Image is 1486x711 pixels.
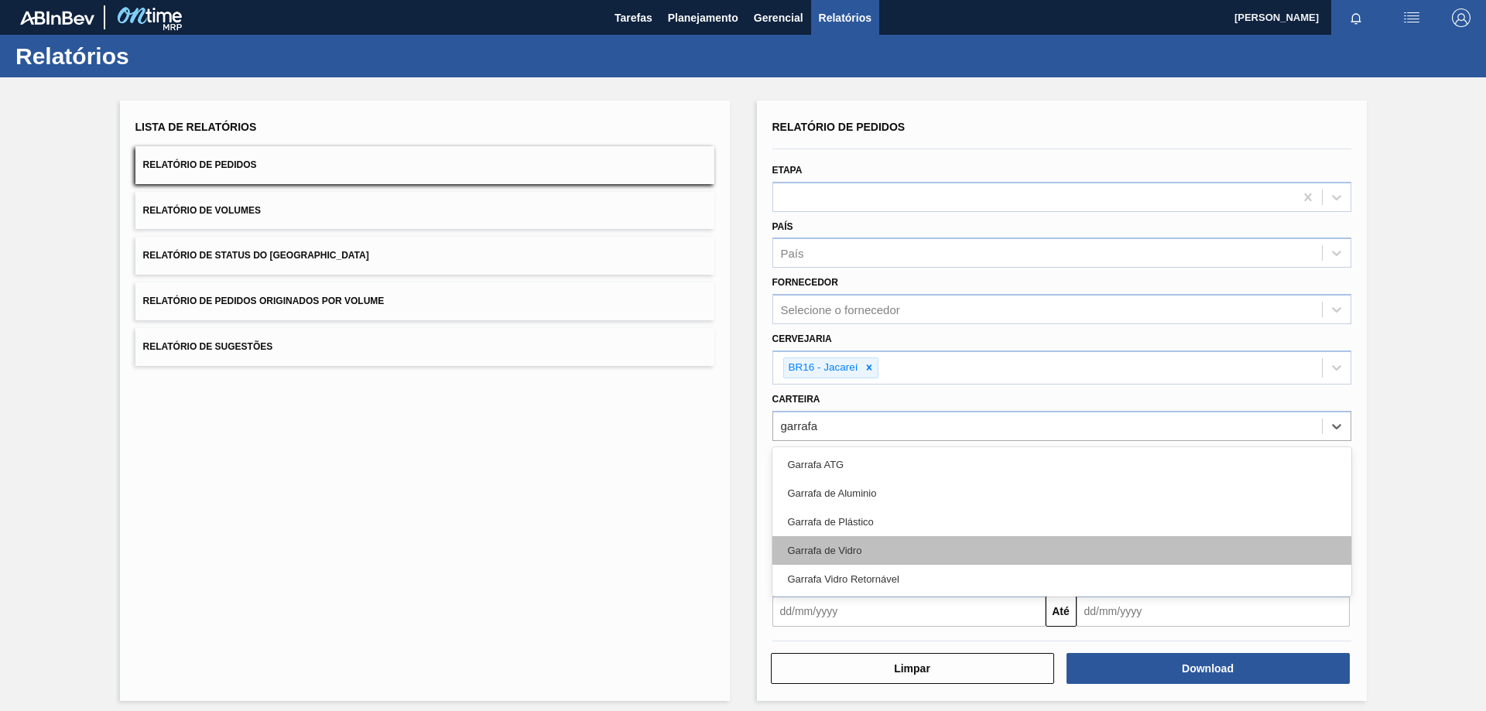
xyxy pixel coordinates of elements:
[754,9,803,27] span: Gerencial
[143,205,261,216] span: Relatório de Volumes
[772,508,1351,536] div: Garrafa de Plástico
[1067,653,1350,684] button: Download
[1331,7,1381,29] button: Notificações
[135,146,714,184] button: Relatório de Pedidos
[772,333,832,344] label: Cervejaria
[1077,596,1350,627] input: dd/mm/yyyy
[1402,9,1421,27] img: userActions
[15,47,290,65] h1: Relatórios
[135,192,714,230] button: Relatório de Volumes
[772,394,820,405] label: Carteira
[781,247,804,260] div: País
[772,277,838,288] label: Fornecedor
[772,121,906,133] span: Relatório de Pedidos
[143,159,257,170] span: Relatório de Pedidos
[143,296,385,306] span: Relatório de Pedidos Originados por Volume
[772,565,1351,593] div: Garrafa Vidro Retornável
[135,121,257,133] span: Lista de Relatórios
[143,341,273,352] span: Relatório de Sugestões
[135,282,714,320] button: Relatório de Pedidos Originados por Volume
[615,9,652,27] span: Tarefas
[771,653,1054,684] button: Limpar
[772,165,803,176] label: Etapa
[772,450,1351,479] div: Garrafa ATG
[772,536,1351,565] div: Garrafa de Vidro
[781,303,900,316] div: Selecione o fornecedor
[772,596,1046,627] input: dd/mm/yyyy
[20,11,94,25] img: TNhmsLtSVTkK8tSr43FrP2fwEKptu5GPRR3wAAAABJRU5ErkJggg==
[784,358,861,378] div: BR16 - Jacareí
[1046,596,1077,627] button: Até
[668,9,738,27] span: Planejamento
[135,237,714,275] button: Relatório de Status do [GEOGRAPHIC_DATA]
[819,9,871,27] span: Relatórios
[772,479,1351,508] div: Garrafa de Aluminio
[135,328,714,366] button: Relatório de Sugestões
[143,250,369,261] span: Relatório de Status do [GEOGRAPHIC_DATA]
[1452,9,1471,27] img: Logout
[772,221,793,232] label: País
